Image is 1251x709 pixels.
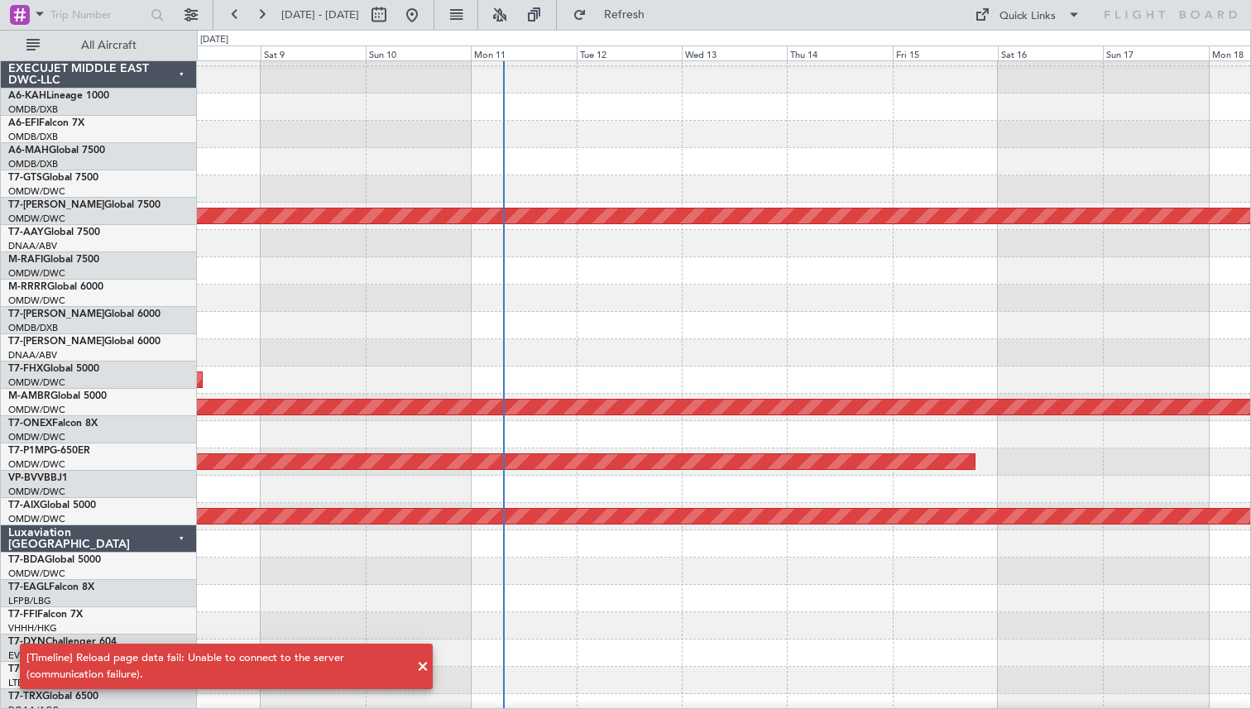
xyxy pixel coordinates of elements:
a: OMDW/DWC [8,213,65,225]
span: T7-ONEX [8,419,52,429]
span: All Aircraft [43,40,175,51]
a: T7-[PERSON_NAME]Global 6000 [8,309,161,319]
a: LFPB/LBG [8,595,51,607]
button: Quick Links [966,2,1089,28]
a: OMDW/DWC [8,431,65,443]
span: T7-AIX [8,501,40,510]
span: T7-FFI [8,610,37,620]
a: DNAA/ABV [8,240,57,252]
a: OMDW/DWC [8,404,65,416]
span: T7-P1MP [8,446,50,456]
a: T7-AIXGlobal 5000 [8,501,96,510]
a: OMDW/DWC [8,185,65,198]
a: M-AMBRGlobal 5000 [8,391,107,401]
a: OMDW/DWC [8,267,65,280]
a: T7-ONEXFalcon 8X [8,419,98,429]
a: OMDB/DXB [8,131,58,143]
div: Sat 9 [261,46,366,60]
a: OMDW/DWC [8,458,65,471]
span: T7-GTS [8,173,42,183]
a: A6-KAHLineage 1000 [8,91,109,101]
span: T7-[PERSON_NAME] [8,200,104,210]
a: T7-[PERSON_NAME]Global 7500 [8,200,161,210]
a: OMDW/DWC [8,568,65,580]
span: Refresh [590,9,659,21]
a: T7-BDAGlobal 5000 [8,555,101,565]
span: VP-BVV [8,473,44,483]
span: M-RAFI [8,255,43,265]
a: T7-[PERSON_NAME]Global 6000 [8,337,161,347]
a: A6-MAHGlobal 7500 [8,146,105,156]
span: A6-EFI [8,118,39,128]
a: T7-P1MPG-650ER [8,446,90,456]
a: A6-EFIFalcon 7X [8,118,84,128]
span: M-AMBR [8,391,50,401]
div: Thu 14 [787,46,892,60]
div: Sun 17 [1103,46,1208,60]
div: Sat 16 [998,46,1103,60]
button: All Aircraft [18,32,180,59]
span: T7-AAY [8,228,44,237]
a: T7-FHXGlobal 5000 [8,364,99,374]
span: [DATE] - [DATE] [281,7,359,22]
a: OMDB/DXB [8,103,58,116]
span: A6-KAH [8,91,46,101]
span: T7-[PERSON_NAME] [8,309,104,319]
div: Wed 13 [682,46,787,60]
div: Tue 12 [577,46,682,60]
button: Refresh [565,2,664,28]
a: OMDW/DWC [8,376,65,389]
div: [DATE] [200,33,228,47]
div: Fri 8 [155,46,260,60]
a: T7-EAGLFalcon 8X [8,582,94,592]
span: T7-FHX [8,364,43,374]
span: T7-EAGL [8,582,49,592]
a: T7-FFIFalcon 7X [8,610,83,620]
span: T7-[PERSON_NAME] [8,337,104,347]
a: VP-BVVBBJ1 [8,473,68,483]
a: OMDB/DXB [8,322,58,334]
a: OMDW/DWC [8,295,65,307]
div: Mon 11 [471,46,576,60]
a: VHHH/HKG [8,622,57,635]
div: Sun 10 [366,46,471,60]
a: T7-GTSGlobal 7500 [8,173,98,183]
span: M-RRRR [8,282,47,292]
input: Trip Number [50,2,146,27]
a: OMDW/DWC [8,513,65,525]
div: Quick Links [999,8,1056,25]
a: DNAA/ABV [8,349,57,362]
a: M-RAFIGlobal 7500 [8,255,99,265]
a: OMDB/DXB [8,158,58,170]
span: T7-BDA [8,555,45,565]
a: OMDW/DWC [8,486,65,498]
a: T7-AAYGlobal 7500 [8,228,100,237]
div: [Timeline] Reload page data fail: Unable to connect to the server (communication failure). [26,650,408,683]
span: A6-MAH [8,146,49,156]
div: Fri 15 [893,46,998,60]
a: M-RRRRGlobal 6000 [8,282,103,292]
